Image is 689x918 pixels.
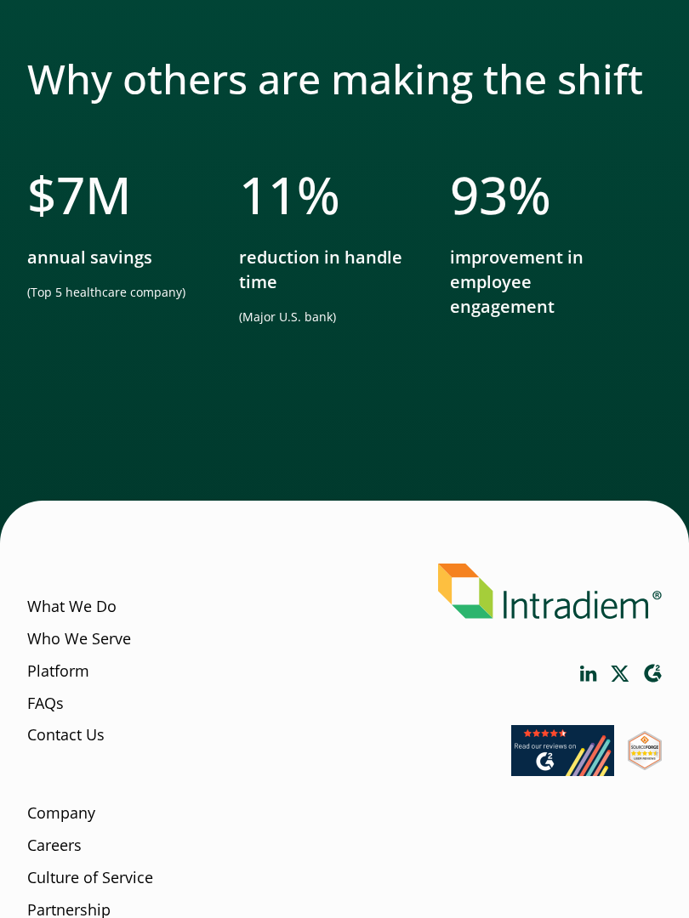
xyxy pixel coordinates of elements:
[85,160,132,229] span: M
[56,160,85,229] span: 7
[508,160,551,229] span: %
[27,284,204,301] p: (Top 5 healthcare company)
[450,246,627,319] p: improvement in employee engagement
[297,160,340,229] span: %
[438,564,662,619] img: Intradiem
[27,628,131,650] a: Who We Serve
[27,724,105,746] a: Contact Us
[611,666,629,682] a: Link opens in a new window
[27,867,153,889] a: Culture of Service
[450,160,508,229] span: 93
[239,160,297,229] span: 11
[27,246,204,270] p: annual savings
[628,731,662,770] img: SourceForge User Reviews
[27,54,662,104] h2: Why others are making the shift
[27,802,95,824] a: Company
[643,664,662,683] a: Link opens in a new window
[628,754,662,774] a: Link opens in a new window
[27,160,56,229] span: $
[239,309,416,326] p: (Major U.S. bank)
[511,760,614,780] a: Link opens in a new window
[511,725,614,776] img: Read our reviews on G2
[239,246,416,295] p: reduction in handle time
[27,596,117,618] a: What We Do
[580,666,597,682] a: Link opens in a new window
[27,693,64,715] a: FAQs
[27,835,82,857] a: Careers
[27,660,89,683] a: Platform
